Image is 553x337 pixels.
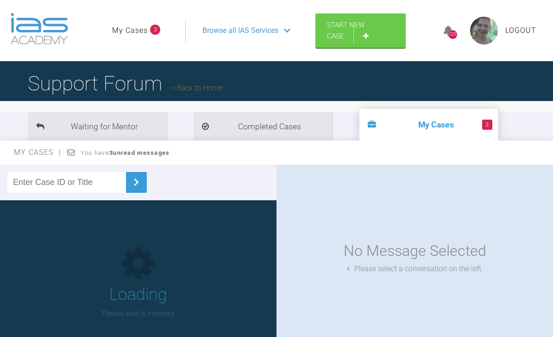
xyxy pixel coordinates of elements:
[470,17,498,45] img: profile.png
[194,112,333,140] li: Completed Cases
[28,67,222,100] h1: Support Forum
[359,109,498,140] li: My Cases
[150,25,160,35] span: 3
[14,148,62,157] span: My Cases
[109,149,170,156] strong: 3 unread messages
[347,263,483,275] div: Please select a conversation on the left.
[102,308,175,320] p: Please wait a moment
[482,120,492,130] span: 3
[327,21,364,40] span: Start New Case
[28,112,167,140] li: Waiting for Mentor
[7,172,126,193] input: Enter Case ID or Title
[448,30,457,39] div: 523
[109,281,167,308] h1: Loading
[81,149,170,156] span: You have
[129,175,144,190] img: chevronRight.28bd32b0.svg
[171,83,222,92] a: Back to Home
[202,25,278,37] span: Browse all IAS Services
[505,25,536,37] a: Logout
[344,239,486,263] div: No Message Selected
[315,13,406,48] a: Start New Case
[11,13,68,45] img: logo-light.3e3ef733.png
[112,25,148,37] a: My Cases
